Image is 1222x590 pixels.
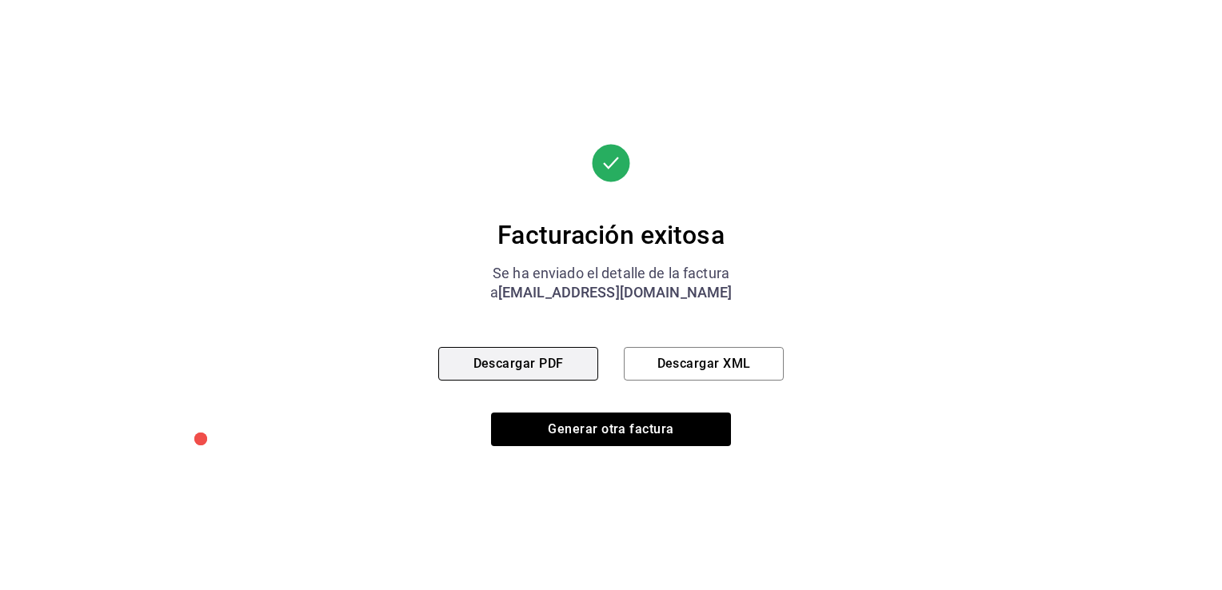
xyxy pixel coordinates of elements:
button: Descargar PDF [438,347,598,381]
button: Generar otra factura [491,413,731,446]
button: Descargar XML [624,347,784,381]
div: Se ha enviado el detalle de la factura [438,264,784,283]
div: a [438,283,784,302]
span: [EMAIL_ADDRESS][DOMAIN_NAME] [498,284,733,301]
div: Facturación exitosa [438,219,784,251]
